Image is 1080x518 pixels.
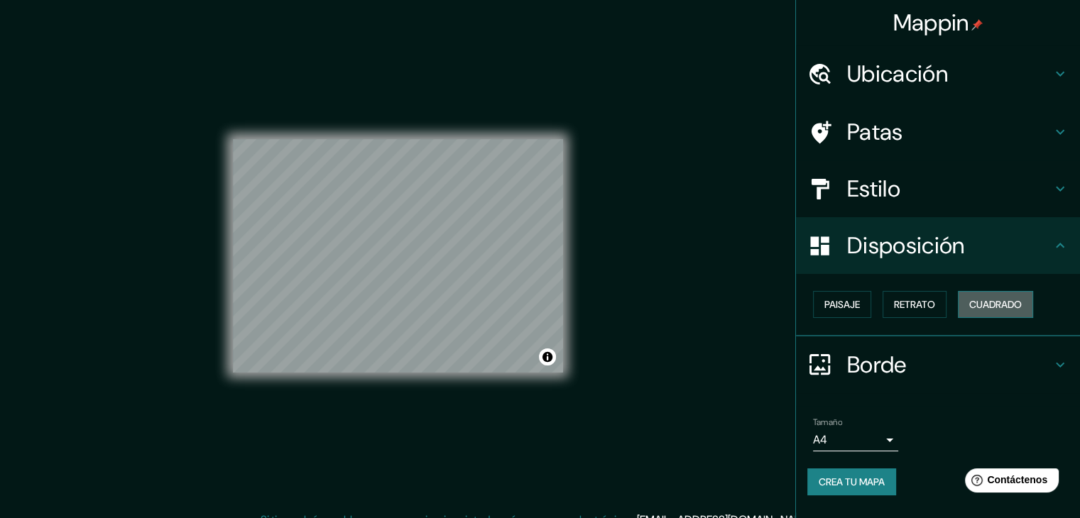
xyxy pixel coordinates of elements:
font: Estilo [847,174,900,204]
img: pin-icon.png [971,19,983,31]
div: Patas [796,104,1080,160]
button: Retrato [883,291,947,318]
font: Mappin [893,8,969,38]
font: Tamaño [813,417,842,428]
iframe: Lanzador de widgets de ayuda [954,463,1064,502]
font: A4 [813,432,827,447]
button: Paisaje [813,291,871,318]
canvas: Mapa [233,139,563,373]
button: Cuadrado [958,291,1033,318]
font: Cuadrado [969,298,1022,311]
font: Borde [847,350,907,380]
div: Disposición [796,217,1080,274]
font: Disposición [847,231,964,260]
button: Crea tu mapa [807,468,896,495]
div: Ubicación [796,45,1080,102]
font: Crea tu mapa [819,475,885,488]
div: A4 [813,429,898,451]
font: Retrato [894,298,935,311]
font: Patas [847,117,903,147]
div: Estilo [796,160,1080,217]
button: Activar o desactivar atribución [539,348,556,365]
font: Paisaje [824,298,860,311]
font: Ubicación [847,59,948,89]
div: Borde [796,336,1080,393]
